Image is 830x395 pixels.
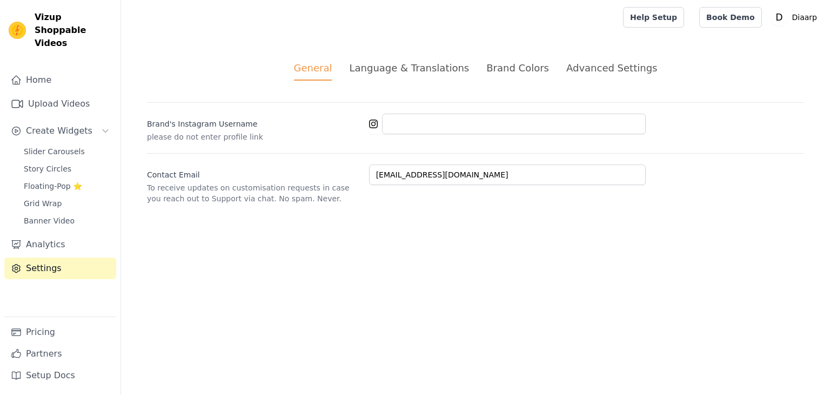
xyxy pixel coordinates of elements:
[775,12,782,23] text: D
[24,198,62,209] span: Grid Wrap
[4,321,116,343] a: Pricing
[699,7,761,28] a: Book Demo
[4,365,116,386] a: Setup Docs
[17,179,116,194] a: Floating-Pop ⭐
[24,215,75,226] span: Banner Video
[24,181,82,192] span: Floating-Pop ⭐
[147,114,360,129] label: Brand's Instagram Username
[4,93,116,115] a: Upload Videos
[17,144,116,159] a: Slider Carousels
[788,8,821,27] p: Diaarp
[4,258,116,279] a: Settings
[24,163,71,174] span: Story Circles
[4,343,116,365] a: Partners
[24,146,85,157] span: Slider Carousels
[4,120,116,142] button: Create Widgets
[17,196,116,211] a: Grid Wrap
[4,234,116,255] a: Analytics
[17,213,116,228] a: Banner Video
[26,124,92,137] span: Create Widgets
[294,61,332,81] div: General
[35,11,112,50] span: Vizup Shoppable Videos
[623,7,684,28] a: Help Setup
[147,165,360,180] label: Contact Email
[9,22,26,39] img: Vizup
[566,61,657,75] div: Advanced Settings
[147,182,360,204] p: To receive updates on customisation requests in case you reach out to Support via chat. No spam. ...
[147,131,360,142] p: please do not enter profile link
[486,61,549,75] div: Brand Colors
[771,8,821,27] button: D Diaarp
[349,61,469,75] div: Language & Translations
[4,69,116,91] a: Home
[17,161,116,176] a: Story Circles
